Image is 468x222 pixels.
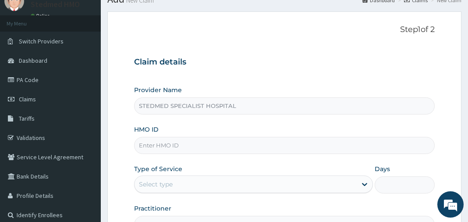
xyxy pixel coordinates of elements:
p: Step 1 of 2 [134,25,434,35]
a: Online [31,13,52,19]
span: Switch Providers [19,37,64,45]
label: HMO ID [134,125,159,134]
p: Stedmed HMO [31,0,80,8]
label: Practitioner [134,204,171,213]
label: Days [375,165,390,173]
label: Provider Name [134,86,182,94]
span: Tariffs [19,115,35,122]
input: Enter HMO ID [134,137,434,154]
label: Type of Service [134,165,182,173]
span: Dashboard [19,57,47,64]
div: Select type [139,180,173,189]
h3: Claim details [134,57,434,67]
span: Claims [19,95,36,103]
